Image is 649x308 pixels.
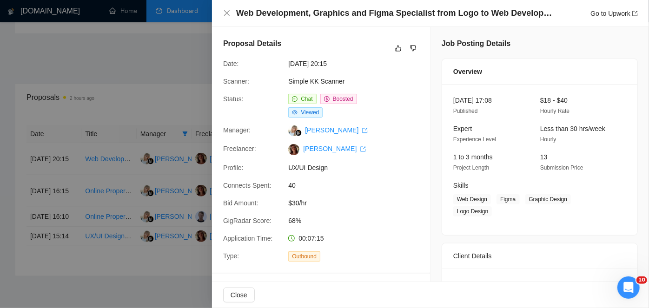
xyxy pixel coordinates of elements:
span: Hourly Rate [540,108,570,114]
span: 10 [636,276,647,284]
span: Expert [453,125,472,132]
span: 00:07:15 [298,235,324,242]
span: Date: [223,60,238,67]
span: eye [292,110,298,115]
span: dollar [324,96,330,102]
span: export [362,128,368,133]
span: export [360,146,366,152]
button: like [393,43,404,54]
span: Boosted [333,96,353,102]
div: Client Details [453,243,626,269]
span: Freelancer: [223,145,256,152]
span: Logo Design [453,206,492,216]
a: Simple KK Scanner [288,78,344,85]
span: $18 - $40 [540,97,568,104]
span: Profile: [223,164,244,171]
a: [PERSON_NAME] export [305,126,368,134]
span: Overview [453,66,482,77]
span: $30/hr [288,198,428,208]
span: Status: [223,95,244,103]
span: [DATE] 17:08 [453,97,492,104]
span: close [223,9,231,17]
span: Type: [223,252,239,260]
h4: Web Development, Graphics and Figma Specialist from Logo to Web Development [236,7,557,19]
span: dislike [410,45,417,52]
span: 1 to 3 months [453,153,493,161]
span: 13 [540,153,548,161]
span: - [540,281,543,288]
span: Bid Amount: [223,199,258,207]
a: Go to Upworkexport [590,10,638,17]
h5: Proposal Details [223,38,281,49]
span: Figma [497,194,519,204]
span: Outbound [288,251,320,262]
span: Skills [453,182,469,189]
span: Application Time: [223,235,273,242]
span: Web Design [453,194,491,204]
span: Experience Level [453,136,496,143]
span: Manager: [223,126,251,134]
span: like [395,45,402,52]
span: [GEOGRAPHIC_DATA] [464,280,525,300]
img: gigradar-bm.png [295,130,302,136]
span: 68% [288,216,428,226]
a: [PERSON_NAME] export [303,145,366,152]
span: Published [453,108,478,114]
span: Scanner: [223,78,249,85]
span: Close [231,290,247,300]
button: Close [223,288,255,302]
iframe: Intercom live chat [617,276,640,299]
button: Close [223,9,231,17]
span: UX/UI Design [288,163,428,173]
span: clock-circle [288,235,295,242]
button: dislike [408,43,419,54]
span: Project Length [453,164,489,171]
span: Submission Price [540,164,583,171]
span: message [292,96,298,102]
span: Connects Spent: [223,182,272,189]
span: Graphic Design [525,194,571,204]
span: 40 [288,180,428,190]
span: [DATE] 20:15 [288,59,428,69]
img: c13eRwMvUlzo-XLg2uvHvFCVtnE4MC0Iv6MtAo1ebavpSsne99UkWfEKIiY0bp85Ns [288,144,299,155]
span: Viewed [301,109,319,116]
span: export [632,11,638,16]
h5: Job Posting Details [442,38,510,49]
span: Hourly [540,136,556,143]
span: Less than 30 hrs/week [540,125,605,132]
span: GigRadar Score: [223,217,272,224]
span: Chat [301,96,312,102]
